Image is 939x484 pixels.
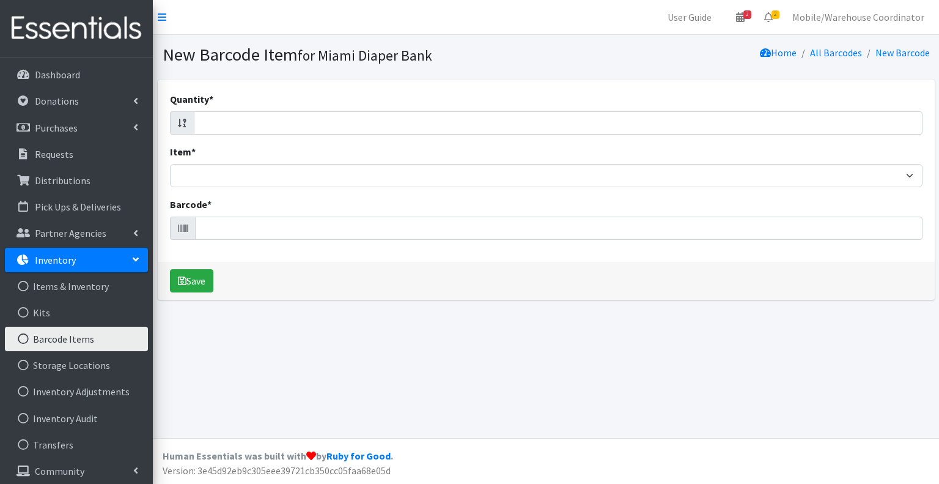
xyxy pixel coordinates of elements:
[170,197,212,212] label: Barcode
[5,248,148,272] a: Inventory
[35,122,78,134] p: Purchases
[35,227,106,239] p: Partner Agencies
[35,174,90,187] p: Distributions
[191,146,196,158] abbr: required
[35,148,73,160] p: Requests
[5,274,148,299] a: Items & Inventory
[35,69,80,81] p: Dashboard
[760,47,797,59] a: Home
[170,144,196,159] label: Item
[170,269,213,292] button: Save
[5,116,148,140] a: Purchases
[5,195,148,219] a: Pick Ups & Deliveries
[35,201,121,213] p: Pick Ups & Deliveries
[207,198,212,210] abbr: required
[35,465,84,477] p: Community
[5,142,148,166] a: Requests
[5,353,148,378] a: Storage Locations
[298,47,432,64] small: for Miami Diaper Bank
[5,300,148,325] a: Kits
[743,10,751,19] span: 2
[163,450,393,462] strong: Human Essentials was built with by .
[35,95,79,107] p: Donations
[771,10,779,19] span: 2
[5,433,148,457] a: Transfers
[5,327,148,351] a: Barcode Items
[163,44,542,65] h1: New Barcode Item
[5,89,148,113] a: Donations
[5,459,148,483] a: Community
[810,47,862,59] a: All Barcodes
[5,62,148,87] a: Dashboard
[782,5,934,29] a: Mobile/Warehouse Coordinator
[726,5,754,29] a: 2
[5,221,148,245] a: Partner Agencies
[5,379,148,404] a: Inventory Adjustments
[163,464,391,477] span: Version: 3e45d92eb9c305eee39721cb350cc05faa68e05d
[326,450,391,462] a: Ruby for Good
[658,5,721,29] a: User Guide
[35,254,76,266] p: Inventory
[209,93,213,105] abbr: required
[5,168,148,193] a: Distributions
[170,92,213,106] label: Quantity
[5,8,148,49] img: HumanEssentials
[5,406,148,431] a: Inventory Audit
[875,47,930,59] a: New Barcode
[754,5,782,29] a: 2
